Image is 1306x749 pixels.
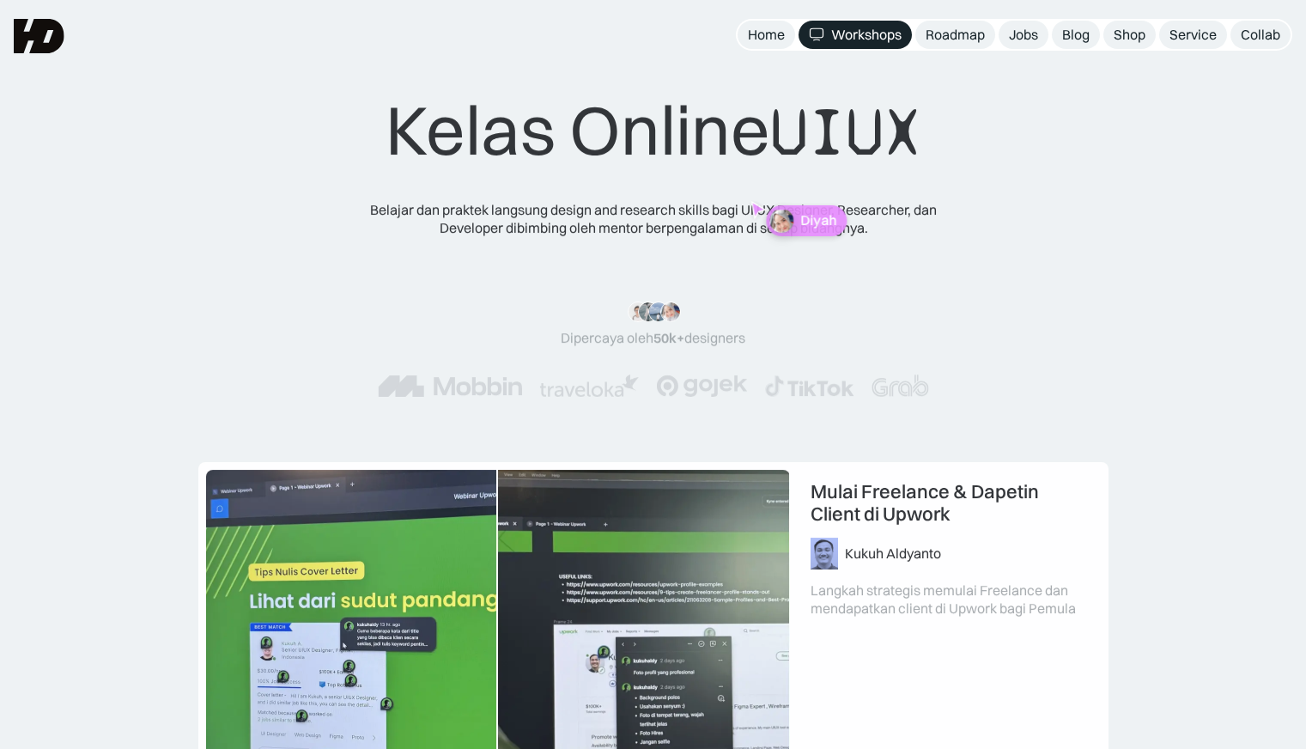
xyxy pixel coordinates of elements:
[1052,21,1100,49] a: Blog
[1241,26,1280,44] div: Collab
[800,212,836,228] p: Diyah
[999,21,1048,49] a: Jobs
[1169,26,1217,44] div: Service
[1103,21,1156,49] a: Shop
[915,21,995,49] a: Roadmap
[386,88,921,174] div: Kelas Online
[1009,26,1038,44] div: Jobs
[1159,21,1227,49] a: Service
[770,91,921,174] span: UIUX
[561,329,745,347] div: Dipercaya oleh designers
[1230,21,1291,49] a: Collab
[748,26,785,44] div: Home
[831,26,902,44] div: Workshops
[1114,26,1145,44] div: Shop
[738,21,795,49] a: Home
[1062,26,1090,44] div: Blog
[799,21,912,49] a: Workshops
[926,26,985,44] div: Roadmap
[344,201,963,237] div: Belajar dan praktek langsung design and research skills bagi UI UX Designer, Researcher, dan Deve...
[653,329,684,346] span: 50k+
